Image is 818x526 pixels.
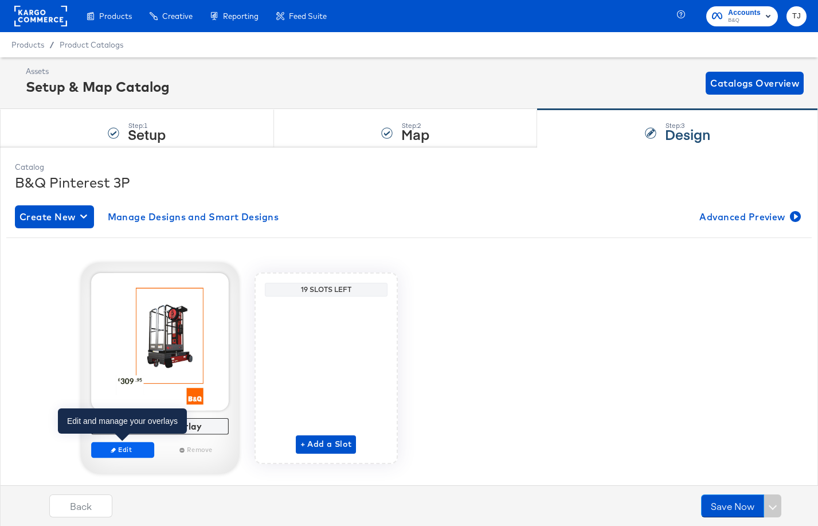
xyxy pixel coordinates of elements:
span: Catalogs Overview [710,75,799,91]
strong: Setup [128,124,166,143]
div: Step: 3 [665,122,710,130]
button: + Add a Slot [296,435,357,454]
button: Edit [91,442,154,458]
span: Accounts [728,7,761,19]
div: Step: 2 [401,122,429,130]
div: 19 Slots Left [268,285,385,294]
div: Catalog [15,162,803,173]
button: Manage Designs and Smart Designs [103,205,284,228]
span: + Add a Slot [300,437,352,451]
button: Back [49,494,112,517]
strong: Design [665,124,710,143]
span: B&Q [728,16,761,25]
button: Catalogs Overview [706,72,804,95]
strong: Map [401,124,429,143]
button: Create New [15,205,94,228]
span: TJ [791,10,802,23]
div: Setup & Map Catalog [26,77,170,96]
span: Creative [162,11,193,21]
span: Manage Designs and Smart Designs [108,209,279,225]
a: Product Catalogs [60,40,123,49]
span: Edit [96,445,148,454]
span: Advanced Preview [699,209,799,225]
span: Products [99,11,132,21]
span: / [44,40,60,49]
span: Reporting [223,11,259,21]
div: Assets [26,66,170,77]
span: Products [11,40,44,49]
button: Save Now [701,494,764,517]
button: TJ [786,6,807,26]
div: Pin - White Overlay [94,421,225,431]
button: AccountsB&Q [706,6,778,26]
span: Create New [19,209,89,225]
button: Advanced Preview [695,205,803,228]
div: B&Q Pinterest 3P [15,173,803,192]
div: Step: 1 [128,122,166,130]
span: Feed Suite [289,11,327,21]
